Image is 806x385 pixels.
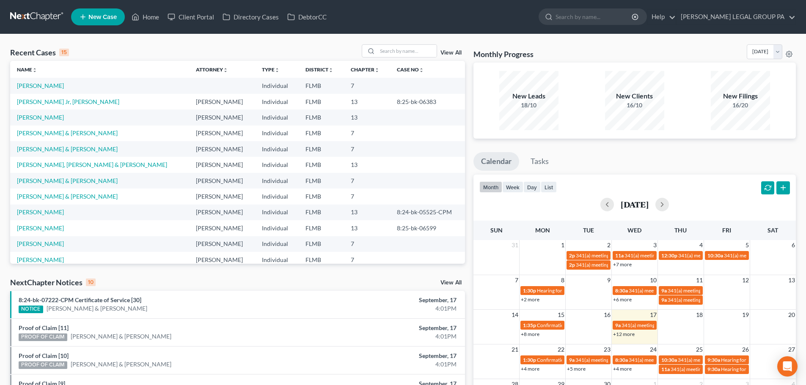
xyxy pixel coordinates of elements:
[678,357,759,363] span: 341(a) meeting for [PERSON_NAME]
[661,366,670,372] span: 11a
[473,152,519,171] a: Calendar
[661,252,677,259] span: 12:30p
[344,205,390,220] td: 13
[255,94,299,109] td: Individual
[787,310,796,320] span: 20
[523,152,556,171] a: Tasks
[583,227,594,234] span: Tue
[189,94,255,109] td: [PERSON_NAME]
[649,310,657,320] span: 17
[316,352,457,360] div: September, 17
[189,188,255,204] td: [PERSON_NAME]
[615,357,628,363] span: 8:30a
[615,322,621,328] span: 9a
[624,252,751,259] span: 341(a) meeting for [PERSON_NAME] & [PERSON_NAME]
[537,322,679,328] span: Confirmation Hearing for [PERSON_NAME] & [PERSON_NAME]
[479,181,502,193] button: month
[255,126,299,141] td: Individual
[511,310,519,320] span: 14
[695,344,704,355] span: 25
[189,157,255,172] td: [PERSON_NAME]
[605,91,664,101] div: New Clients
[17,98,119,105] a: [PERSON_NAME] Jr, [PERSON_NAME]
[390,205,465,220] td: 8:24-bk-05525-CPM
[629,287,710,294] span: 341(a) meeting for [PERSON_NAME]
[569,252,575,259] span: 2p
[189,141,255,157] td: [PERSON_NAME]
[316,296,457,304] div: September, 17
[19,306,43,313] div: NOTICE
[328,68,333,73] i: unfold_more
[722,227,731,234] span: Fri
[707,357,720,363] span: 9:30a
[523,181,541,193] button: day
[299,252,344,268] td: FLMB
[17,193,118,200] a: [PERSON_NAME] & [PERSON_NAME]
[19,361,67,369] div: PROOF OF CLAIM
[71,360,171,369] a: [PERSON_NAME] & [PERSON_NAME]
[537,357,678,363] span: Confirmation hearing for [PERSON_NAME] & [PERSON_NAME]
[741,344,750,355] span: 26
[19,296,141,303] a: 8:24-bk-07222-CPM Certificate of Service [30]
[661,287,667,294] span: 9a
[299,157,344,172] td: FLMB
[521,296,539,303] a: +2 more
[613,261,632,268] a: +7 more
[575,357,657,363] span: 341(a) meeting for [PERSON_NAME]
[283,9,331,25] a: DebtorCC
[299,236,344,252] td: FLMB
[17,161,167,168] a: [PERSON_NAME], [PERSON_NAME] & [PERSON_NAME]
[767,227,778,234] span: Sat
[255,220,299,236] td: Individual
[299,126,344,141] td: FLMB
[440,280,462,286] a: View All
[255,173,299,188] td: Individual
[344,173,390,188] td: 7
[557,344,565,355] span: 22
[127,9,163,25] a: Home
[88,14,117,20] span: New Case
[605,101,664,109] div: 16/10
[390,220,465,236] td: 8:25-bk-06599
[189,109,255,125] td: [PERSON_NAME]
[299,205,344,220] td: FLMB
[275,68,280,73] i: unfold_more
[218,9,283,25] a: Directory Cases
[514,275,519,285] span: 7
[537,287,603,294] span: Hearing for [PERSON_NAME]
[344,220,390,236] td: 13
[622,322,748,328] span: 341(a) meeting for [PERSON_NAME] & [PERSON_NAME]
[613,331,635,337] a: +12 more
[255,141,299,157] td: Individual
[603,344,611,355] span: 23
[344,252,390,268] td: 7
[567,366,586,372] a: +5 more
[17,256,64,263] a: [PERSON_NAME]
[661,297,667,303] span: 9a
[678,252,760,259] span: 341(a) meeting for [PERSON_NAME]
[613,296,632,303] a: +6 more
[19,352,69,359] a: Proof of Claim [10]
[569,357,575,363] span: 9a
[255,188,299,204] td: Individual
[86,279,96,286] div: 10
[299,173,344,188] td: FLMB
[189,173,255,188] td: [PERSON_NAME]
[255,78,299,93] td: Individual
[255,236,299,252] td: Individual
[299,220,344,236] td: FLMB
[316,332,457,341] div: 4:01PM
[741,310,750,320] span: 19
[17,129,118,137] a: [PERSON_NAME] & [PERSON_NAME]
[377,45,437,57] input: Search by name...
[344,126,390,141] td: 7
[419,68,424,73] i: unfold_more
[17,145,118,153] a: [PERSON_NAME] & [PERSON_NAME]
[17,114,64,121] a: [PERSON_NAME]
[711,101,770,109] div: 16/20
[32,68,37,73] i: unfold_more
[535,227,550,234] span: Mon
[299,188,344,204] td: FLMB
[344,94,390,109] td: 13
[17,208,64,216] a: [PERSON_NAME]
